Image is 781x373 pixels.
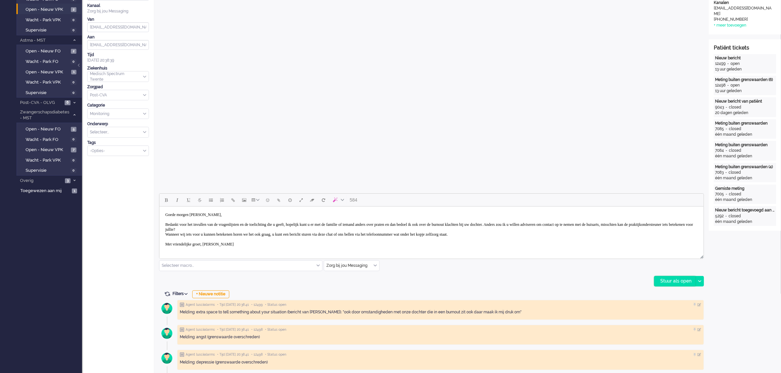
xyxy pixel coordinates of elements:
[726,61,730,67] div: -
[19,68,81,75] a: Open - Nieuw VPK 1
[273,194,284,206] button: Add attachment
[714,23,746,28] div: + meer toevoegen
[19,167,81,174] a: Supervisie 0
[265,352,286,357] span: • Status open
[217,352,249,357] span: • Tijd [DATE] 20:38:41
[71,80,76,85] span: 0
[19,16,81,23] a: Wacht - Park VPK 0
[715,105,724,110] div: 9043
[730,83,740,88] div: open
[19,178,63,184] span: Overig
[251,352,263,357] span: • 12498
[87,3,149,9] div: Kanaal
[729,105,741,110] div: closed
[26,90,69,96] span: Supervisie
[724,170,729,175] div: -
[19,6,81,13] a: Open - Nieuw VPK 2
[26,79,69,86] span: Wacht - Park VPK
[26,27,69,33] span: Supervisie
[71,59,76,64] span: 0
[19,136,81,143] a: Wacht - Park FO 0
[318,194,329,206] button: Reset content
[729,148,741,153] div: closed
[251,303,263,307] span: • 12499
[26,69,70,75] span: Open - Nieuw VPK
[180,327,184,332] img: ic_note_grey.svg
[71,7,76,12] span: 2
[724,105,729,110] div: -
[19,187,82,194] a: Toegewezen aan mij 1
[729,191,741,197] div: closed
[217,327,249,332] span: • Tijd [DATE] 20:38:41
[159,206,704,253] iframe: Rich Text Area
[180,334,701,340] div: Melding: angst (grenswaarde overschreden)
[26,137,69,143] span: Wacht - Park FO
[20,188,70,194] span: Toegewezen aan mij
[26,126,69,132] span: Open - Nieuw FO
[715,67,775,72] div: 13 uur geleden
[715,213,724,219] div: 5292
[715,110,775,116] div: 20 dagen geleden
[87,52,149,63] div: [DATE] 20:38:39
[87,9,149,14] div: Zorg bij jou Messaging
[71,28,76,33] span: 0
[307,194,318,206] button: Clear formatting
[26,7,69,13] span: Open - Nieuw VPK
[26,157,69,164] span: Wacht - Park VPK
[730,61,740,67] div: open
[65,178,71,183] span: 3
[19,156,81,164] a: Wacht - Park VPK 0
[87,121,149,127] div: Onderwerp
[228,194,239,206] button: Insert/edit link
[714,44,776,52] div: Patiënt tickets
[173,291,190,296] span: Filters
[729,213,741,219] div: closed
[71,147,76,152] span: 7
[71,49,76,54] span: 2
[715,132,775,137] div: één maand geleden
[19,89,81,96] a: Supervisie 0
[729,170,741,175] div: closed
[159,300,175,317] img: avatar
[87,34,149,40] div: Aan
[87,52,149,58] div: Tijd
[180,360,701,365] div: Melding: depressie (grenswaarde overschreden)
[715,148,724,153] div: 7084
[715,207,775,213] div: Nieuw bericht toegevoegd aan gesprek
[715,88,775,94] div: 13 uur geleden
[726,83,730,88] div: -
[715,77,775,83] div: Meting buiten grenswaarden (6)
[186,352,215,357] span: Agent lusciialarms
[350,197,357,203] span: 584
[87,103,149,108] div: Categorie
[194,194,205,206] button: Strikethrough
[87,146,149,156] div: Select Tags
[715,170,724,175] div: 7083
[172,194,183,206] button: Italic
[183,194,194,206] button: Underline
[715,175,775,181] div: één maand geleden
[262,194,273,206] button: Emoticons
[724,148,729,153] div: -
[296,194,307,206] button: Fullscreen
[87,140,149,146] div: Tags
[715,61,726,67] div: 12499
[714,6,773,17] div: [EMAIL_ADDRESS][DOMAIN_NAME]
[715,83,726,88] div: 12498
[715,219,775,225] div: één maand geleden
[724,126,729,132] div: -
[265,303,286,307] span: • Status open
[186,327,215,332] span: Agent lusciialarms
[159,350,175,366] img: avatar
[72,188,77,193] span: 1
[19,47,81,54] a: Open - Nieuw FO 2
[654,276,695,286] div: Stuur als open
[19,109,70,121] span: Zwangerschapsdiabetes - MST
[71,18,76,23] span: 0
[715,164,775,170] div: Meting buiten grenswaarden (4)
[216,194,228,206] button: Numbered list
[715,142,775,148] div: Meting buiten grenswaarden
[87,17,149,22] div: Van
[251,327,263,332] span: • 12498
